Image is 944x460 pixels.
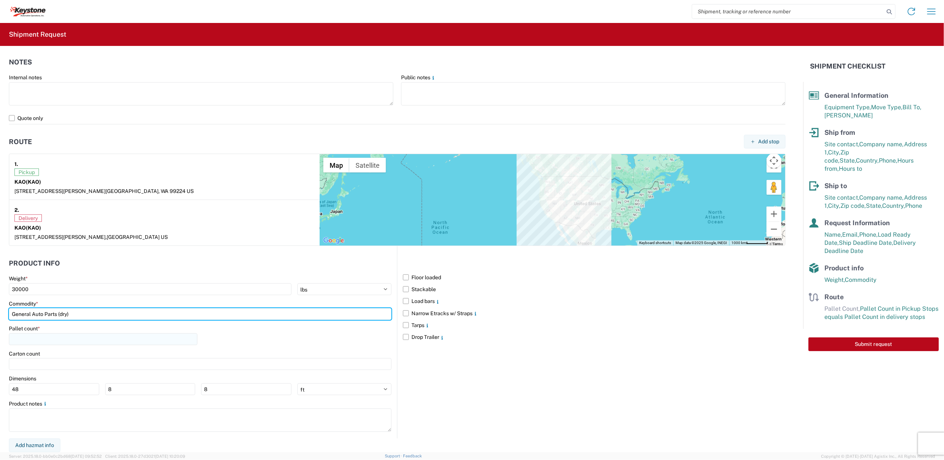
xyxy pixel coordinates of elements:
span: Server: 2025.18.0-bb0e0c2bd68 [9,454,102,459]
span: Move Type, [871,104,903,111]
a: Terms [773,242,783,246]
span: Bill To, [903,104,921,111]
button: Zoom in [767,207,781,221]
span: Equipment Type, [824,104,871,111]
span: Pallet Count in Pickup Stops equals Pallet Count in delivery stops [824,305,938,320]
span: Email, [842,231,859,238]
img: Google [321,236,346,246]
span: [DATE] 10:20:09 [155,454,185,459]
span: Add stop [758,138,779,145]
span: Route [824,293,844,301]
span: [GEOGRAPHIC_DATA], WA 99224 US [106,188,194,194]
span: Ship to [824,182,847,190]
button: Map Scale: 1000 km per 55 pixels [729,240,770,246]
label: Public notes [401,74,436,81]
span: (KAO) [26,225,41,231]
input: H [201,383,291,395]
button: Add stop [744,135,785,149]
h2: Route [9,138,32,146]
strong: 2. [14,205,19,214]
span: City, [828,149,840,156]
h2: Notes [9,59,32,66]
h2: Shipment Checklist [810,62,885,71]
label: Commodity [9,300,38,307]
span: Pallet Count, [824,305,860,312]
button: Zoom out [767,222,781,237]
strong: 1. [14,159,18,169]
span: City, [828,202,840,209]
label: Drop Trailer [403,331,785,343]
label: Weight [9,275,28,282]
span: Phone [905,202,922,209]
h2: Product Info [9,260,60,267]
a: Feedback [403,454,422,458]
strong: KAO [14,225,41,231]
span: Site contact, [824,141,859,148]
span: Phone, [879,157,897,164]
label: Internal notes [9,74,42,81]
span: Hours to [839,165,862,172]
span: [DATE] 09:52:52 [71,454,102,459]
span: Site contact, [824,194,859,201]
label: Floor loaded [403,271,785,283]
label: Carton count [9,350,40,357]
input: Shipment, tracking or reference number [692,4,884,19]
span: Product info [824,264,864,272]
span: State, [866,202,882,209]
button: Show satellite imagery [349,158,386,173]
span: State, [840,157,856,164]
span: Company name, [859,194,904,201]
label: Load bars [403,295,785,307]
label: Quote only [9,112,785,124]
span: Country, [882,202,905,209]
label: Product notes [9,400,48,407]
label: Narrow Etracks w/ Straps [403,307,785,319]
span: Country, [856,157,879,164]
span: 1000 km [731,241,746,245]
span: Company name, [859,141,904,148]
button: Submit request [808,337,939,351]
button: Map camera controls [767,153,781,168]
input: W [105,383,196,395]
span: Request Information [824,219,890,227]
button: Add hazmat info [9,439,60,452]
span: Copyright © [DATE]-[DATE] Agistix Inc., All Rights Reserved [821,453,935,460]
span: [GEOGRAPHIC_DATA] US [107,234,168,240]
span: General Information [824,91,888,99]
button: Show street map [323,158,349,173]
span: Pickup [14,169,39,176]
span: Delivery [14,214,42,222]
h2: Shipment Request [9,30,66,39]
span: Ship from [824,129,855,136]
span: Weight, [824,276,845,283]
label: Dimensions [9,375,36,382]
span: Phone, [859,231,878,238]
span: [STREET_ADDRESS][PERSON_NAME], [14,234,107,240]
span: (KAO) [26,179,41,185]
strong: KAO [14,179,41,185]
span: Client: 2025.18.0-27d3021 [105,454,185,459]
span: Name, [824,231,842,238]
span: Map data ©2025 Google, INEGI [676,241,727,245]
button: Drag Pegman onto the map to open Street View [767,180,781,195]
label: Pallet count [9,325,40,332]
span: Zip code, [840,202,866,209]
span: Ship Deadline Date, [839,239,893,246]
label: Tarps [403,319,785,331]
span: [STREET_ADDRESS][PERSON_NAME] [14,188,106,194]
span: [PERSON_NAME] [824,112,873,119]
a: Support [385,454,403,458]
a: Open this area in Google Maps (opens a new window) [321,236,346,246]
input: L [9,383,99,395]
button: Keyboard shortcuts [639,240,671,246]
span: Commodity [845,276,877,283]
label: Stackable [403,283,785,295]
